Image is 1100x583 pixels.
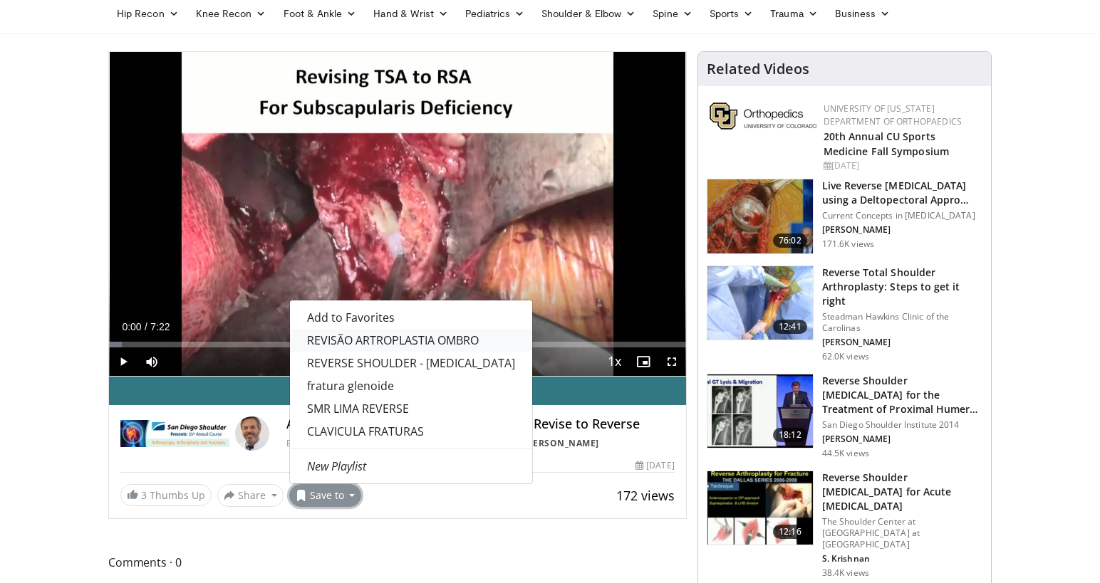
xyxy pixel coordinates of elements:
[289,484,362,507] button: Save to
[120,416,229,451] img: San Diego Shoulder Institute 2018
[822,448,869,459] p: 44.5K views
[150,321,170,332] span: 7:22
[290,352,532,374] a: REVERSE SHOULDER - [MEDICAL_DATA]
[707,266,813,340] img: 326034_0000_1.png.150x105_q85_crop-smart_upscale.jpg
[822,351,869,362] p: 62.0K views
[822,567,869,579] p: 38.4K views
[635,459,674,472] div: [DATE]
[290,374,532,397] a: fratura glenoide
[137,347,166,376] button: Mute
[286,437,674,450] div: By FEATURING
[629,347,658,376] button: Enable picture-in-picture mode
[822,210,982,221] p: Current Concepts in [MEDICAL_DATA]
[824,130,949,158] a: 20th Annual CU Sports Medicine Fall Symposium
[307,458,366,474] em: New Playlist
[822,553,982,564] p: S. Krishnan
[773,320,807,334] span: 12:41
[145,321,147,332] span: /
[773,428,807,442] span: 18:12
[710,103,816,130] img: 355603a8-37da-49b6-856f-e00d7e9307d3.png.150x105_q85_autocrop_double_scale_upscale_version-0.2.png
[822,179,982,207] h3: Live Reverse [MEDICAL_DATA] using a Deltopectoral Appro…
[616,487,675,504] span: 172 views
[707,179,982,254] a: 76:02 Live Reverse [MEDICAL_DATA] using a Deltopectoral Appro… Current Concepts in [MEDICAL_DATA]...
[707,61,809,78] h4: Related Videos
[109,347,137,376] button: Play
[707,266,982,362] a: 12:41 Reverse Total Shoulder Arthroplasty: Steps to get it right Steadman Hawkins Clinic of the C...
[707,374,982,459] a: 18:12 Reverse Shoulder [MEDICAL_DATA] for the Treatment of Proximal Humeral … San Diego Shoulder ...
[122,321,141,332] span: 0:00
[707,179,813,253] img: 684033_3.png.150x105_q85_crop-smart_upscale.jpg
[120,484,212,506] a: 3 Thumbs Up
[290,397,532,420] a: SMR LIMA REVERSE
[824,103,962,127] a: University of [US_STATE] Department of Orthopaedics
[707,471,982,579] a: 12:16 Reverse Shoulder [MEDICAL_DATA] for Acute [MEDICAL_DATA] The Shoulder Center at [GEOGRAPHIC...
[822,434,982,445] p: [PERSON_NAME]
[822,374,982,416] h3: Reverse Shoulder [MEDICAL_DATA] for the Treatment of Proximal Humeral …
[601,347,629,376] button: Playback Rate
[524,437,599,449] a: [PERSON_NAME]
[235,416,269,451] img: Avatar
[307,310,395,325] span: Add to Favorites
[707,471,813,545] img: butch_reverse_arthroplasty_3.png.150x105_q85_crop-smart_upscale.jpg
[286,416,674,432] h4: Are You Kidding? The Only Solution is to Revise to Reverse
[109,342,686,347] div: Progress Bar
[658,347,686,376] button: Fullscreen
[822,516,982,550] p: The Shoulder Center at [GEOGRAPHIC_DATA] at [GEOGRAPHIC_DATA]
[822,471,982,513] h3: Reverse Shoulder [MEDICAL_DATA] for Acute [MEDICAL_DATA]
[109,52,686,377] video-js: Video Player
[822,419,982,431] p: San Diego Shoulder Institute 2014
[822,311,982,334] p: Steadman Hawkins Clinic of the Carolinas
[217,484,284,507] button: Share
[108,553,687,572] span: Comments 0
[141,488,147,502] span: 3
[290,420,532,443] a: CLAVICULA FRATURAS
[773,233,807,248] span: 76:02
[109,377,686,405] a: Email [PERSON_NAME]
[824,159,980,172] div: [DATE]
[822,224,982,236] p: [PERSON_NAME]
[290,455,532,478] a: New Playlist
[290,306,532,329] a: Add to Favorites
[822,266,982,308] h3: Reverse Total Shoulder Arthroplasty: Steps to get it right
[822,238,874,250] p: 171.6K views
[290,329,532,352] a: REVISÃO ARTROPLASTIA OMBRO
[822,337,982,348] p: [PERSON_NAME]
[707,374,813,448] img: Q2xRg7exoPLTwO8X4xMDoxOjA4MTsiGN.150x105_q85_crop-smart_upscale.jpg
[773,525,807,539] span: 12:16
